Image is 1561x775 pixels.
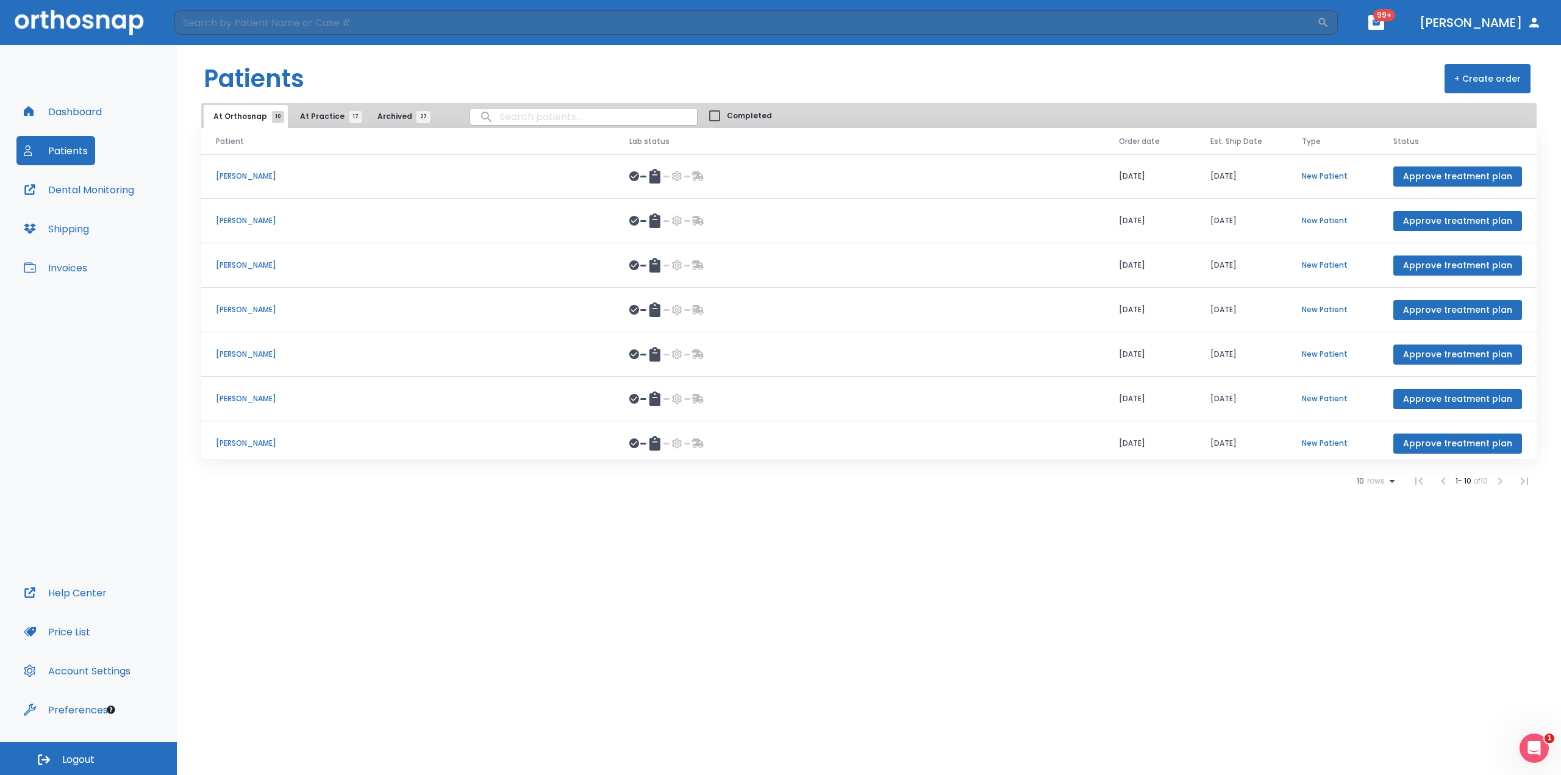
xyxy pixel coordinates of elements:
[1104,243,1196,288] td: [DATE]
[1302,215,1364,226] p: New Patient
[377,111,423,122] span: Archived
[16,175,141,204] button: Dental Monitoring
[1196,332,1287,377] td: [DATE]
[1302,136,1321,147] span: Type
[204,60,304,97] h1: Patients
[1302,393,1364,404] p: New Patient
[15,10,144,35] img: Orthosnap
[470,105,697,129] input: search
[1393,345,1522,365] button: Approve treatment plan
[1196,288,1287,332] td: [DATE]
[216,171,600,182] p: [PERSON_NAME]
[1104,199,1196,243] td: [DATE]
[1104,421,1196,466] td: [DATE]
[349,111,362,123] span: 17
[1415,12,1546,34] button: [PERSON_NAME]
[216,260,600,271] p: [PERSON_NAME]
[1364,477,1385,485] span: rows
[1196,154,1287,199] td: [DATE]
[300,111,355,122] span: At Practice
[105,704,116,715] div: Tooltip anchor
[1393,389,1522,409] button: Approve treatment plan
[1104,154,1196,199] td: [DATE]
[62,753,95,766] span: Logout
[213,111,278,122] span: At Orthosnap
[216,438,600,449] p: [PERSON_NAME]
[1393,300,1522,320] button: Approve treatment plan
[1302,171,1364,182] p: New Patient
[16,617,98,646] button: Price List
[1445,64,1531,93] button: + Create order
[1196,421,1287,466] td: [DATE]
[16,136,95,165] button: Patients
[1196,243,1287,288] td: [DATE]
[16,253,95,282] button: Invoices
[1210,136,1262,147] span: Est. Ship Date
[1104,377,1196,421] td: [DATE]
[272,111,284,123] span: 10
[1196,199,1287,243] td: [DATE]
[1302,260,1364,271] p: New Patient
[727,110,772,121] span: Completed
[216,215,600,226] p: [PERSON_NAME]
[1196,377,1287,421] td: [DATE]
[1373,9,1395,21] span: 99+
[1104,288,1196,332] td: [DATE]
[16,97,109,126] button: Dashboard
[1393,255,1522,276] button: Approve treatment plan
[216,349,600,360] p: [PERSON_NAME]
[1473,476,1488,486] span: of 10
[16,695,115,724] button: Preferences
[1393,434,1522,454] button: Approve treatment plan
[174,10,1317,35] input: Search by Patient Name or Case #
[1302,304,1364,315] p: New Patient
[1456,476,1473,486] span: 1 - 10
[1393,136,1419,147] span: Status
[1393,166,1522,187] button: Approve treatment plan
[1357,477,1364,485] span: 10
[16,656,138,685] button: Account Settings
[1393,211,1522,231] button: Approve treatment plan
[416,111,430,123] span: 27
[216,136,244,147] span: Patient
[629,136,670,147] span: Lab status
[1119,136,1160,147] span: Order date
[1545,734,1554,743] span: 1
[1302,438,1364,449] p: New Patient
[16,578,114,607] button: Help Center
[1520,734,1549,763] iframe: Intercom live chat
[216,304,600,315] p: [PERSON_NAME]
[1302,349,1364,360] p: New Patient
[16,214,96,243] button: Shipping
[216,393,600,404] p: [PERSON_NAME]
[1104,332,1196,377] td: [DATE]
[204,105,435,128] div: tabs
